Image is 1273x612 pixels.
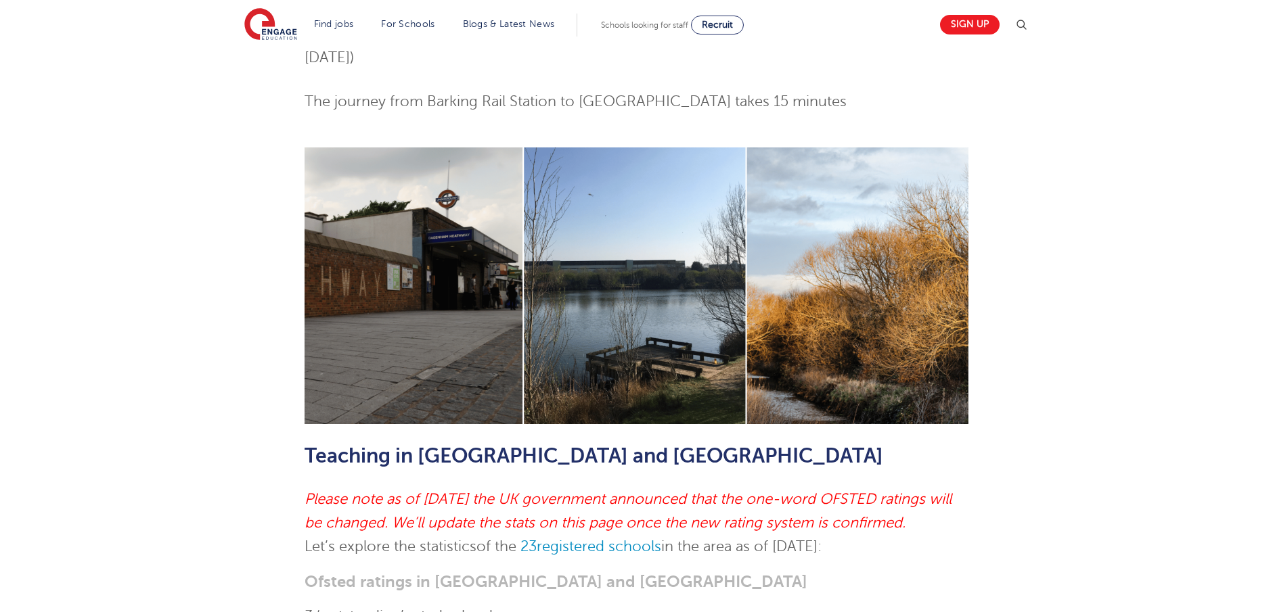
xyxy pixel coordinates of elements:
span: Let’s explore the statistics [305,538,476,555]
a: Sign up [940,15,1000,34]
a: Blogs & Latest News [463,19,555,29]
a: For Schools [381,19,434,29]
em: Please note as of [DATE] the UK government announced that the one-word OFSTED ratings will be cha... [305,491,952,531]
span: in the area as of [DATE]: [661,538,822,555]
img: Engage Education [244,8,297,42]
a: Find jobs [314,19,354,29]
span: The journey from Barking Rail Station to [GEOGRAPHIC_DATA] takes 15 minutes [305,93,847,110]
span: Recruit [702,20,733,30]
span: Teaching in [GEOGRAPHIC_DATA] and [GEOGRAPHIC_DATA] [305,444,883,467]
span: Schools looking for staff [601,20,688,30]
a: 23registered schools [520,538,661,555]
span: of the [476,538,516,555]
span: registered schools [537,538,661,555]
span: 23 [520,538,537,555]
b: Ofsted ratings in [GEOGRAPHIC_DATA] and [GEOGRAPHIC_DATA] [305,572,807,591]
a: Recruit [691,16,744,34]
